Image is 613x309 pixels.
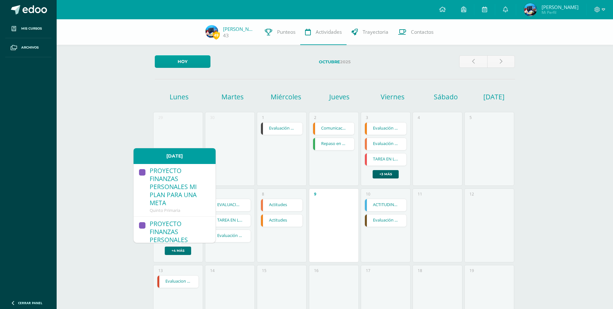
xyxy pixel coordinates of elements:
[365,123,406,135] a: Evaluación final
[260,19,300,45] a: Punteos
[393,19,438,45] a: Contactos
[365,199,406,211] a: ACTITUDINAL
[313,138,355,150] div: Repaso en clase | Tarea
[134,217,216,270] a: PROYECTO FINANZAS PERSONALES ACTIVOS VERSUS PASIVOSQuinto Primaria
[21,26,42,31] span: Mis cursos
[216,55,454,68] label: 2025
[314,115,316,120] div: 2
[313,123,355,135] a: Comunicación de América
[418,115,420,120] div: 4
[155,55,210,68] a: Hoy
[365,138,407,150] div: Evaluación final | Tarea
[157,276,199,288] a: Evaluacion Final
[313,122,355,135] div: Comunicación de América | Tarea
[313,92,365,101] h1: Jueves
[363,29,388,35] span: Trayectoria
[209,214,251,227] a: TAREA EN LIBRO DE TEXTO
[18,301,42,305] span: Cerrar panel
[542,10,579,15] span: Mi Perfil
[313,138,355,150] a: Repaso en clase
[277,29,295,35] span: Punteos
[469,268,474,273] div: 19
[157,275,199,288] div: Evaluacion Final | Examen
[165,247,191,255] a: +4 más
[367,92,418,101] h1: Viernes
[209,199,251,211] a: EVALUACION FINAL
[366,191,370,197] div: 10
[261,199,302,211] a: Actitudes
[524,3,537,16] img: d439fe9a19e8a77d6f0546b000a980b9.png
[260,92,311,101] h1: Miércoles
[366,268,370,273] div: 17
[300,19,347,45] a: Actividades
[262,268,266,273] div: 15
[209,199,251,212] div: EVALUACION FINAL | Examen
[5,19,51,38] a: Mis cursos
[262,115,264,120] div: 1
[365,199,407,212] div: ACTITUDINAL | Tarea
[365,214,407,227] div: Evaluación final | Tarea
[373,170,399,178] a: +3 más
[365,153,406,166] a: TAREA EN LIBRO DE TEXTO
[483,92,491,101] h1: [DATE]
[347,19,393,45] a: Trayectoria
[469,115,472,120] div: 5
[316,29,342,35] span: Actividades
[262,191,264,197] div: 8
[205,25,218,38] img: d439fe9a19e8a77d6f0546b000a980b9.png
[134,148,216,164] div: [DATE]
[542,4,579,10] span: [PERSON_NAME]
[209,214,251,227] div: TAREA EN LIBRO DE TEXTO | Tarea
[418,191,422,197] div: 11
[210,268,215,273] div: 14
[150,207,180,213] span: Quinto Primaria
[261,199,303,212] div: Actitudes | Tarea
[420,92,472,101] h1: Sábado
[365,138,406,150] a: Evaluación final
[158,115,163,120] div: 29
[319,59,340,64] strong: Octubre
[210,115,215,120] div: 30
[158,268,163,273] div: 13
[150,220,209,261] div: PROYECTO FINANZAS PERSONALES ACTIVOS VERSUS PASIVOS
[209,230,251,242] a: Evaluación final
[5,38,51,57] a: Archivos
[150,167,209,208] div: PROYECTO FINANZAS PERSONALES MI PLAN PARA UNA META
[366,115,368,120] div: 3
[207,92,258,101] h1: Martes
[223,32,229,39] a: 43
[134,164,216,217] a: PROYECTO FINANZAS PERSONALES MI PLAN PARA UNA METAQuinto Primaria
[469,191,474,197] div: 12
[314,268,319,273] div: 16
[418,268,422,273] div: 18
[411,29,433,35] span: Contactos
[261,214,302,227] a: Actitudes
[209,230,251,242] div: Evaluación final | Tarea
[365,122,407,135] div: Evaluación final | Tarea
[261,122,303,135] div: Evaluación IV | Tarea
[261,123,302,135] a: Evaluación IV
[213,31,220,39] span: 49
[365,214,406,227] a: Evaluación final
[153,92,205,101] h1: Lunes
[314,191,316,197] div: 9
[21,45,39,50] span: Archivos
[223,26,255,32] a: [PERSON_NAME]
[261,214,303,227] div: Actitudes | Tarea
[365,153,407,166] div: TAREA EN LIBRO DE TEXTO | Tarea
